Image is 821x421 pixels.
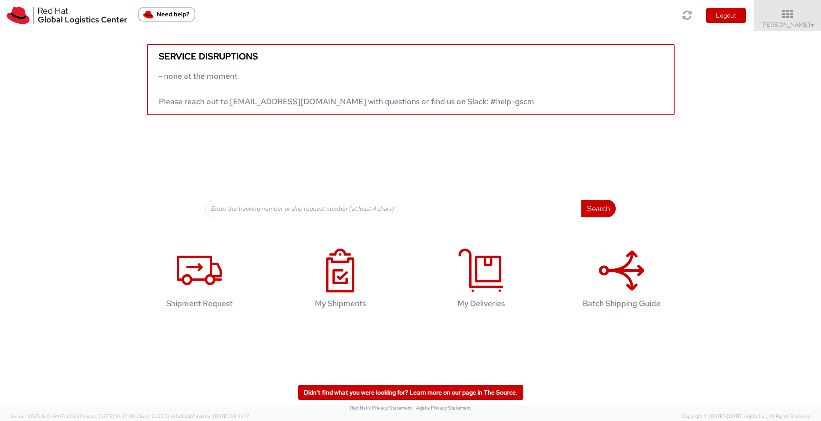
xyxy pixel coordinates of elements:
h4: My Shipments [284,299,397,308]
a: Service disruptions - none at the moment Please reach out to [EMAIL_ADDRESS][DOMAIN_NAME] with qu... [147,44,675,115]
a: My Deliveries [415,239,547,322]
span: Copyright © [DATE]-[DATE] Agistix Inc., All Rights Reserved [682,413,810,420]
span: - none at the moment Please reach out to [EMAIL_ADDRESS][DOMAIN_NAME] with questions or find us o... [159,71,534,106]
h4: My Deliveries [424,299,538,308]
img: rh-logistics-00dfa346123c4ec078e1.svg [7,7,127,24]
span: ▼ [810,22,815,29]
button: Logout [706,8,746,23]
h4: Shipment Request [143,299,256,308]
span: Client: 2025.18.0-5db8ab7 [136,413,249,419]
a: Shipment Request [134,239,266,322]
h4: Batch Shipping Guide [565,299,679,308]
a: Batch Shipping Guide [556,239,688,322]
button: Search [581,200,616,217]
h5: Service disruptions [159,51,663,61]
span: master, [DATE] 10:47:06 [81,413,135,419]
span: Server: 2025.19.0-d447cefac8f [11,413,135,419]
a: My Shipments [274,239,406,322]
a: Red Hat's Privacy Statement [350,405,412,411]
span: [PERSON_NAME] [760,21,815,29]
button: Need help? [138,7,195,22]
span: master, [DATE] 09:34:17 [196,413,249,419]
input: Enter the tracking number or ship request number (at least 4 chars) [205,200,582,217]
a: Didn't find what you were looking for? Learn more on our page in The Source. [298,385,523,400]
a: | Agistix Privacy Statement [413,405,471,411]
